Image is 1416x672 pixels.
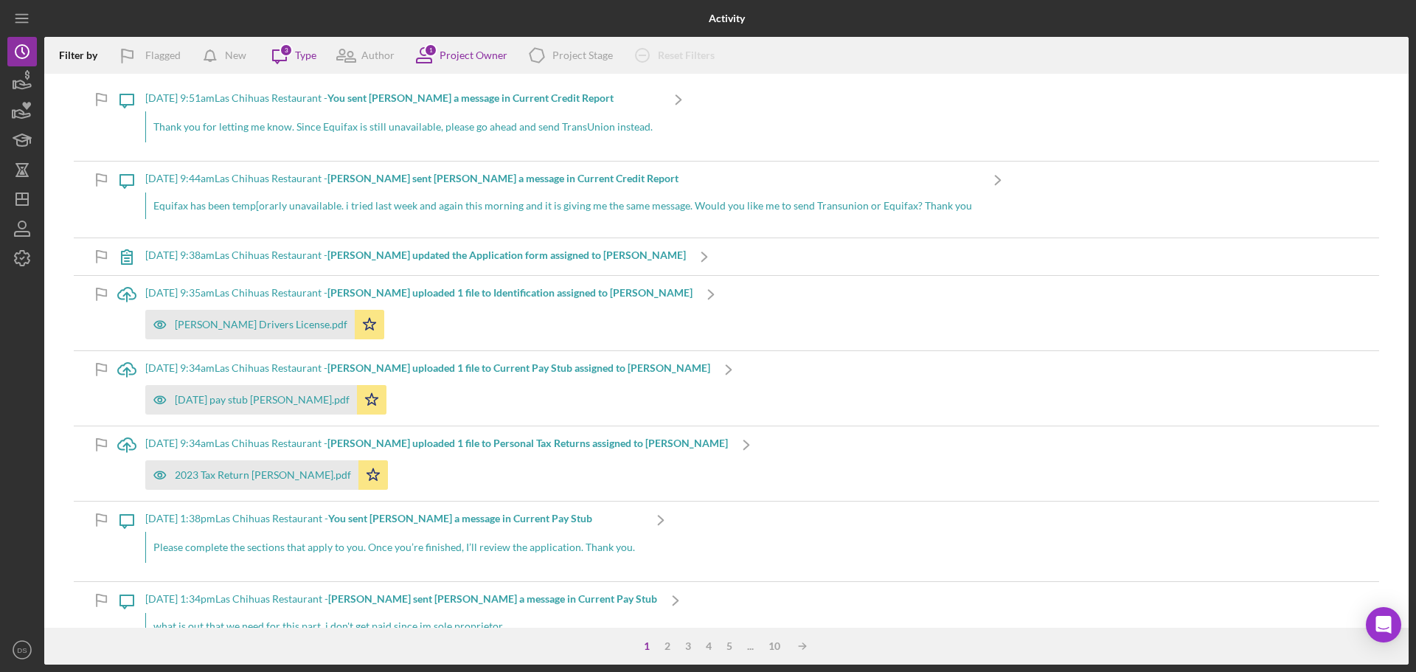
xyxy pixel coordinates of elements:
div: Author [361,49,395,61]
div: [DATE] 9:35am Las Chihuas Restaurant - [145,287,693,299]
div: Open Intercom Messenger [1366,607,1401,642]
div: 2 [657,640,678,652]
a: [DATE] 1:34pmLas Chihuas Restaurant -[PERSON_NAME] sent [PERSON_NAME] a message in Current Pay St... [108,582,694,657]
button: [PERSON_NAME] Drivers License.pdf [145,310,384,339]
div: Equifax has been temp[orarly unavailable. i tried last week and again this morning and it is givi... [145,193,979,219]
b: [PERSON_NAME] sent [PERSON_NAME] a message in Current Credit Report [327,172,678,184]
p: Please complete the sections that apply to you. Once you’re finished, I’ll review the application... [153,539,635,555]
div: 1 [424,44,437,57]
div: New [225,41,246,70]
div: Project Stage [552,49,613,61]
div: Flagged [145,41,181,70]
div: Reset Filters [658,41,715,70]
b: [PERSON_NAME] sent [PERSON_NAME] a message in Current Pay Stub [328,592,657,605]
div: [PERSON_NAME] Drivers License.pdf [175,319,347,330]
b: [PERSON_NAME] uploaded 1 file to Identification assigned to [PERSON_NAME] [327,286,693,299]
div: ... [740,640,761,652]
div: what is out that we need for this part. i don't get paid since im sole proprietor. [145,613,657,640]
a: [DATE] 9:44amLas Chihuas Restaurant -[PERSON_NAME] sent [PERSON_NAME] a message in Current Credit... [108,162,1016,237]
a: [DATE] 9:34amLas Chihuas Restaurant -[PERSON_NAME] uploaded 1 file to Personal Tax Returns assign... [108,426,765,501]
div: 3 [280,44,293,57]
b: [PERSON_NAME] uploaded 1 file to Current Pay Stub assigned to [PERSON_NAME] [327,361,710,374]
div: [DATE] 1:38pm Las Chihuas Restaurant - [145,513,642,524]
button: DS [7,635,37,665]
div: [DATE] 9:51am Las Chihuas Restaurant - [145,92,660,104]
div: [DATE] 9:34am Las Chihuas Restaurant - [145,437,728,449]
div: 1 [636,640,657,652]
a: [DATE] 9:38amLas Chihuas Restaurant -[PERSON_NAME] updated the Application form assigned to [PERS... [108,238,723,275]
div: Type [295,49,316,61]
div: 10 [761,640,788,652]
div: Filter by [59,49,108,61]
b: You sent [PERSON_NAME] a message in Current Credit Report [327,91,614,104]
div: [DATE] pay stub [PERSON_NAME].pdf [175,394,350,406]
div: [DATE] 9:44am Las Chihuas Restaurant - [145,173,979,184]
b: Activity [709,13,745,24]
div: [DATE] 9:34am Las Chihuas Restaurant - [145,362,710,374]
button: 2023 Tax Return [PERSON_NAME].pdf [145,460,388,490]
button: [DATE] pay stub [PERSON_NAME].pdf [145,385,386,415]
a: [DATE] 9:35amLas Chihuas Restaurant -[PERSON_NAME] uploaded 1 file to Identification assigned to ... [108,276,729,350]
button: Reset Filters [624,41,729,70]
div: 2023 Tax Return [PERSON_NAME].pdf [175,469,351,481]
button: New [195,41,261,70]
b: [PERSON_NAME] updated the Application form assigned to [PERSON_NAME] [327,249,686,261]
b: [PERSON_NAME] uploaded 1 file to Personal Tax Returns assigned to [PERSON_NAME] [327,437,728,449]
text: DS [17,646,27,654]
a: [DATE] 9:34amLas Chihuas Restaurant -[PERSON_NAME] uploaded 1 file to Current Pay Stub assigned t... [108,351,747,426]
a: [DATE] 9:51amLas Chihuas Restaurant -You sent [PERSON_NAME] a message in Current Credit ReportTha... [108,81,697,161]
p: Thank you for letting me know. Since Equifax is still unavailable, please go ahead and send Trans... [153,119,653,135]
div: Project Owner [440,49,507,61]
b: You sent [PERSON_NAME] a message in Current Pay Stub [328,512,592,524]
div: [DATE] 1:34pm Las Chihuas Restaurant - [145,593,657,605]
div: 4 [698,640,719,652]
button: Flagged [108,41,195,70]
div: [DATE] 9:38am Las Chihuas Restaurant - [145,249,686,261]
div: 3 [678,640,698,652]
a: [DATE] 1:38pmLas Chihuas Restaurant -You sent [PERSON_NAME] a message in Current Pay StubPlease c... [108,502,679,581]
div: 5 [719,640,740,652]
